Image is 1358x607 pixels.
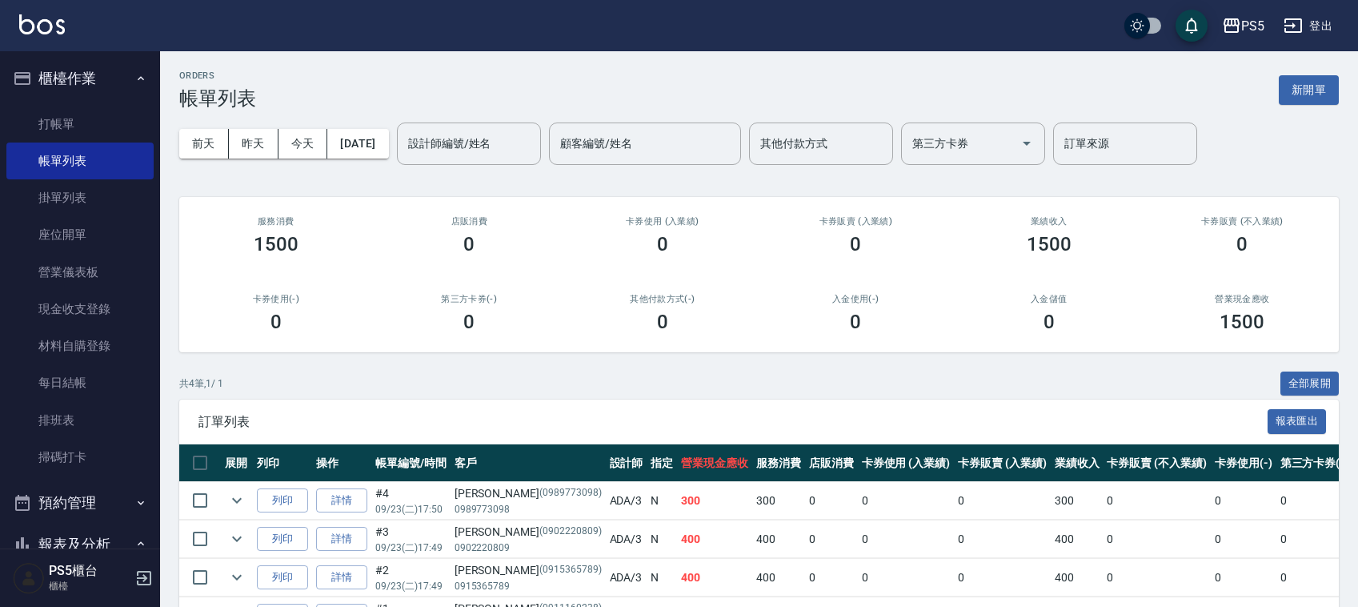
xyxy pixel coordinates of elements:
[954,444,1051,482] th: 卡券販賣 (入業績)
[6,143,154,179] a: 帳單列表
[954,559,1051,597] td: 0
[1176,10,1208,42] button: save
[278,129,328,159] button: 今天
[316,527,367,552] a: 詳情
[1236,233,1248,255] h3: 0
[225,527,249,551] button: expand row
[6,291,154,328] a: 現金收支登錄
[1276,444,1353,482] th: 第三方卡券(-)
[6,364,154,401] a: 每日結帳
[179,129,229,159] button: 前天
[1051,559,1104,597] td: 400
[1103,521,1210,558] td: 0
[463,311,475,333] h3: 0
[221,444,253,482] th: 展開
[805,444,858,482] th: 店販消費
[1220,311,1264,333] h3: 1500
[850,311,861,333] h3: 0
[6,216,154,253] a: 座位開單
[1211,482,1276,520] td: 0
[6,439,154,476] a: 掃碼打卡
[6,179,154,216] a: 掛單列表
[316,565,367,590] a: 詳情
[179,376,223,391] p: 共 4 筆, 1 / 1
[606,521,647,558] td: ADA /3
[677,482,752,520] td: 300
[198,294,354,304] h2: 卡券使用(-)
[6,482,154,524] button: 預約管理
[455,485,602,502] div: [PERSON_NAME]
[371,482,451,520] td: #4
[1280,372,1340,396] button: 全部展開
[312,444,371,482] th: 操作
[858,482,955,520] td: 0
[1103,482,1210,520] td: 0
[752,482,805,520] td: 300
[13,562,45,594] img: Person
[858,521,955,558] td: 0
[455,502,602,517] p: 0989773098
[371,559,451,597] td: #2
[19,14,65,34] img: Logo
[779,294,934,304] h2: 入金使用(-)
[257,565,308,590] button: 列印
[1277,11,1339,41] button: 登出
[606,482,647,520] td: ADA /3
[1165,216,1320,227] h2: 卡券販賣 (不入業績)
[657,311,668,333] h3: 0
[316,488,367,513] a: 詳情
[6,254,154,291] a: 營業儀表板
[1279,82,1339,97] a: 新開單
[229,129,278,159] button: 昨天
[1014,131,1040,156] button: Open
[1103,559,1210,597] td: 0
[677,521,752,558] td: 400
[371,521,451,558] td: #3
[1268,413,1327,428] a: 報表匯出
[971,294,1127,304] h2: 入金儲值
[805,482,858,520] td: 0
[371,444,451,482] th: 帳單編號/時間
[1279,75,1339,105] button: 新開單
[539,485,602,502] p: (0989773098)
[858,559,955,597] td: 0
[1241,16,1264,36] div: PS5
[455,524,602,541] div: [PERSON_NAME]
[677,444,752,482] th: 營業現金應收
[455,562,602,579] div: [PERSON_NAME]
[752,521,805,558] td: 400
[455,579,602,593] p: 0915365789
[1103,444,1210,482] th: 卡券販賣 (不入業績)
[463,233,475,255] h3: 0
[6,58,154,99] button: 櫃檯作業
[1211,444,1276,482] th: 卡券使用(-)
[779,216,934,227] h2: 卡券販賣 (入業績)
[392,216,547,227] h2: 店販消費
[1276,521,1353,558] td: 0
[1211,559,1276,597] td: 0
[805,521,858,558] td: 0
[1044,311,1055,333] h3: 0
[451,444,606,482] th: 客戶
[179,70,256,81] h2: ORDERS
[677,559,752,597] td: 400
[858,444,955,482] th: 卡券使用 (入業績)
[225,565,249,589] button: expand row
[954,482,1051,520] td: 0
[1211,521,1276,558] td: 0
[375,541,447,555] p: 09/23 (二) 17:49
[6,106,154,143] a: 打帳單
[647,444,677,482] th: 指定
[1268,409,1327,434] button: 報表匯出
[971,216,1127,227] h2: 業績收入
[179,87,256,110] h3: 帳單列表
[585,216,740,227] h2: 卡券使用 (入業績)
[1276,482,1353,520] td: 0
[225,488,249,513] button: expand row
[257,488,308,513] button: 列印
[1027,233,1072,255] h3: 1500
[606,559,647,597] td: ADA /3
[1276,559,1353,597] td: 0
[375,579,447,593] p: 09/23 (二) 17:49
[198,414,1268,430] span: 訂單列表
